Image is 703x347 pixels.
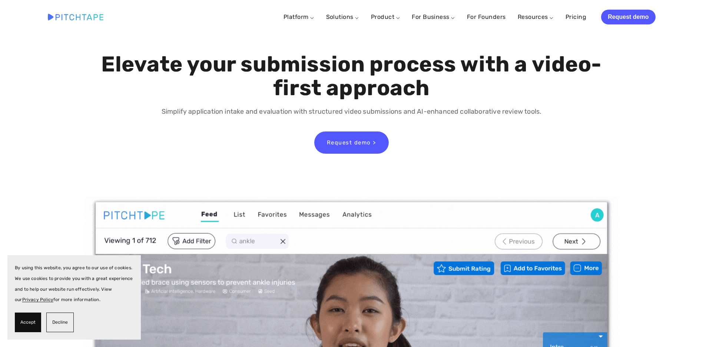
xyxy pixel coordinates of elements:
a: For Business ⌵ [412,13,455,20]
a: Solutions ⌵ [326,13,359,20]
a: Pricing [566,10,586,24]
span: Decline [52,317,68,328]
a: Product ⌵ [371,13,400,20]
a: For Founders [467,10,506,24]
button: Accept [15,313,41,332]
iframe: Chat Widget [666,311,703,347]
span: Accept [20,317,36,328]
a: Request demo > [314,131,389,154]
img: Pitchtape | Video Submission Management Software [48,14,103,20]
a: Resources ⌵ [518,13,554,20]
p: Simplify application intake and evaluation with structured video submissions and AI-enhanced coll... [99,106,604,117]
a: Request demo [601,10,655,24]
p: By using this website, you agree to our use of cookies. We use cookies to provide you with a grea... [15,263,133,305]
a: Platform ⌵ [283,13,314,20]
a: Privacy Policy [22,297,54,302]
h1: Elevate your submission process with a video-first approach [99,53,604,100]
button: Decline [46,313,74,332]
section: Cookie banner [7,255,141,340]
